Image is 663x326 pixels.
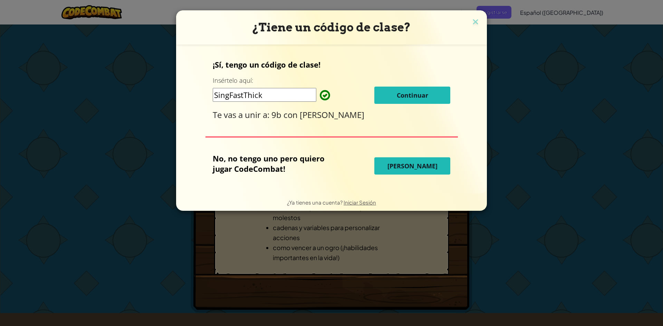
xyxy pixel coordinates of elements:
[300,109,364,120] span: [PERSON_NAME]
[213,109,271,120] span: Te vas a unir a:
[374,157,450,175] button: [PERSON_NAME]
[213,76,253,85] label: Insértelo aquí:
[213,59,450,70] p: ¡Sí, tengo un código de clase!
[284,109,300,120] span: con
[213,153,340,174] p: No, no tengo uno pero quiero jugar CodeCombat!
[471,17,480,28] img: close icon
[374,87,450,104] button: Continuar
[252,20,411,34] span: ¿Tiene un código de clase?
[387,162,438,170] span: [PERSON_NAME]
[344,199,376,206] a: Iniciar Sesión
[271,109,284,120] span: 9b
[397,91,428,99] span: Continuar
[287,199,344,206] span: ¿Ya tienes una cuenta?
